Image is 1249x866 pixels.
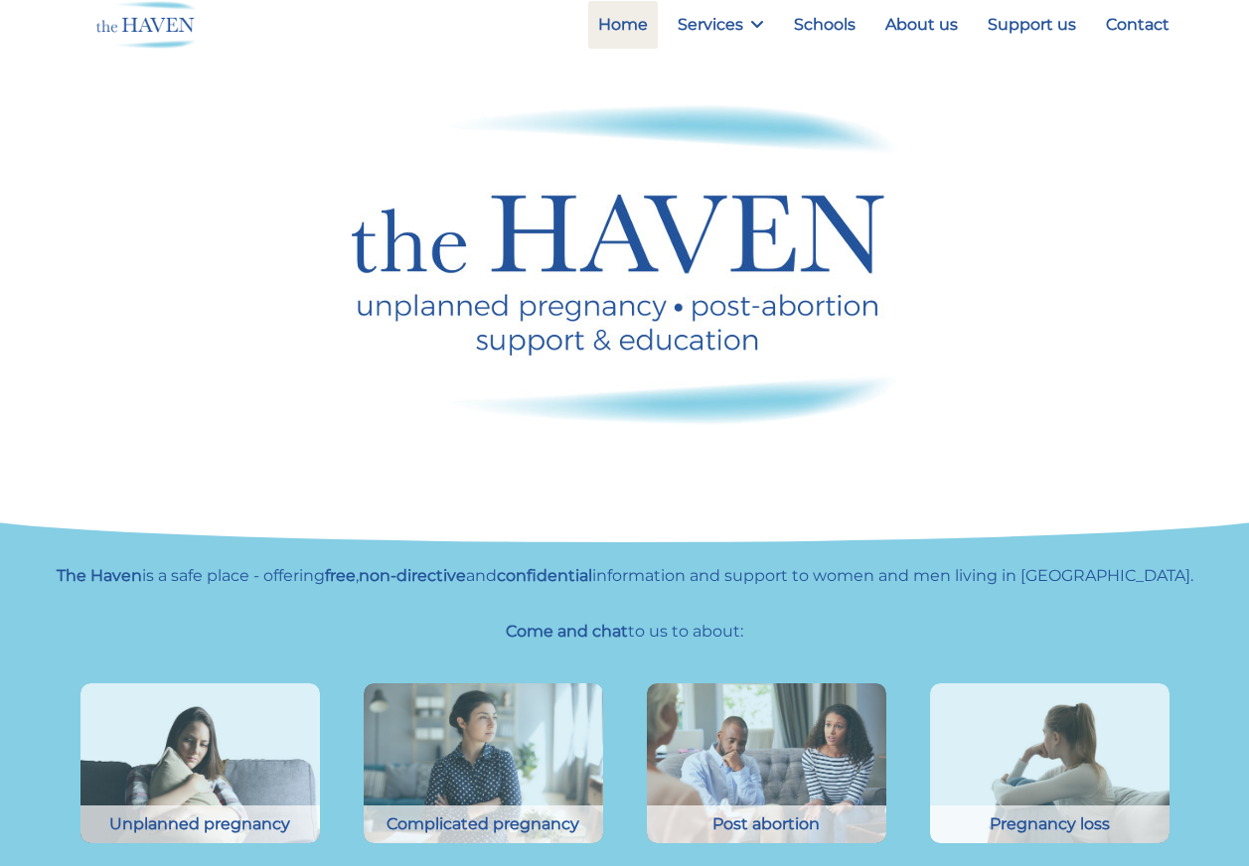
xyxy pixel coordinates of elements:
[930,683,1170,843] img: Side view young woman looking away at window sitting on couch at home
[930,828,1170,847] a: Side view young woman looking away at window sitting on couch at home Pregnancy loss
[80,828,320,847] a: Front view of a sad girl embracing a pillow sitting on a couch Unplanned pregnancy
[506,622,628,641] strong: Come and chat
[364,683,603,843] img: Young woman discussing pregnancy problems with counsellor
[784,1,865,49] a: Schools
[80,805,320,843] div: Unplanned pregnancy
[359,566,466,585] strong: non-directive
[978,1,1086,49] a: Support us
[588,1,658,49] a: Home
[668,1,774,49] a: Services
[647,828,886,847] a: Young couple in crisis trying solve problem during counselling Post abortion
[497,566,592,585] strong: confidential
[1096,1,1179,49] a: Contact
[875,1,968,49] a: About us
[364,828,603,847] a: Young woman discussing pregnancy problems with counsellor Complicated pregnancy
[647,683,886,843] img: Young couple in crisis trying solve problem during counselling
[325,566,356,585] strong: free
[364,805,603,843] div: Complicated pregnancy
[57,566,142,585] strong: The Haven
[352,104,898,425] img: Haven logo - unplanned pregnancy, post abortion support and education
[80,683,320,843] img: Front view of a sad girl embracing a pillow sitting on a couch
[647,805,886,843] div: Post abortion
[930,805,1170,843] div: Pregnancy loss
